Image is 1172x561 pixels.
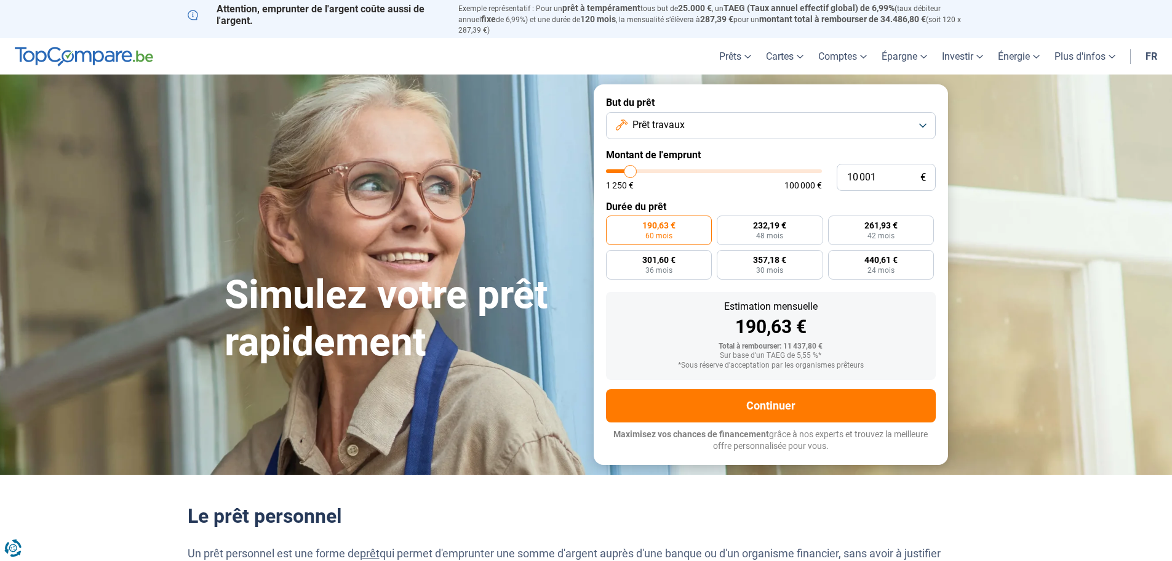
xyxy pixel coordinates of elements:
span: 232,19 € [753,221,786,230]
span: 60 mois [645,232,672,240]
div: Sur base d'un TAEG de 5,55 %* [616,352,926,360]
span: 42 mois [867,232,895,240]
span: prêt à tempérament [562,3,640,13]
span: 24 mois [867,267,895,274]
span: 36 mois [645,267,672,274]
label: Montant de l'emprunt [606,149,936,161]
a: Prêts [712,38,759,75]
span: 25.000 € [678,3,712,13]
div: 190,63 € [616,318,926,336]
a: Comptes [811,38,874,75]
a: fr [1138,38,1165,75]
span: 1 250 € [606,181,634,190]
span: 301,60 € [642,256,676,264]
span: 48 mois [756,232,783,240]
img: TopCompare [15,47,153,67]
span: 261,93 € [864,221,898,230]
p: grâce à nos experts et trouvez la meilleure offre personnalisée pour vous. [606,429,936,453]
a: prêt [360,547,380,560]
span: 357,18 € [753,256,786,264]
label: But du prêt [606,97,936,108]
p: Exemple représentatif : Pour un tous but de , un (taux débiteur annuel de 6,99%) et une durée de ... [458,3,985,35]
span: fixe [481,14,496,24]
div: Estimation mensuelle [616,302,926,312]
span: 100 000 € [784,181,822,190]
span: 120 mois [580,14,616,24]
span: 190,63 € [642,221,676,230]
span: 30 mois [756,267,783,274]
span: 440,61 € [864,256,898,264]
span: montant total à rembourser de 34.486,80 € [759,14,926,24]
button: Continuer [606,389,936,422]
span: TAEG (Taux annuel effectif global) de 6,99% [724,3,895,13]
a: Épargne [874,38,935,75]
h2: Le prêt personnel [188,504,985,528]
p: Attention, emprunter de l'argent coûte aussi de l'argent. [188,3,444,26]
span: 287,39 € [700,14,733,24]
span: Maximisez vos chances de financement [613,429,769,439]
button: Prêt travaux [606,112,936,139]
label: Durée du prêt [606,201,936,212]
a: Cartes [759,38,811,75]
span: Prêt travaux [632,118,685,132]
h1: Simulez votre prêt rapidement [225,272,579,366]
a: Énergie [991,38,1047,75]
div: *Sous réserve d'acceptation par les organismes prêteurs [616,361,926,370]
span: € [920,172,926,183]
a: Plus d'infos [1047,38,1123,75]
a: Investir [935,38,991,75]
div: Total à rembourser: 11 437,80 € [616,342,926,351]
